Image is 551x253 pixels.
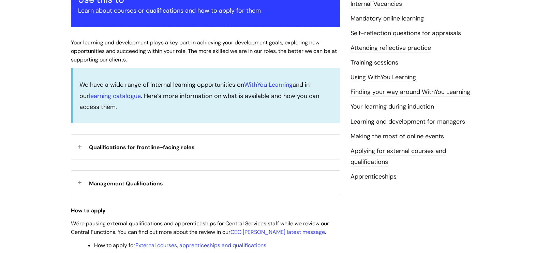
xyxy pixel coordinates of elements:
[351,73,416,82] a: Using WithYou Learning
[351,58,398,67] a: Training sessions
[351,29,461,38] a: Self-reflection questions for appraisals
[351,102,434,111] a: Your learning during induction
[351,14,424,23] a: Mandatory online learning
[71,220,329,236] span: We're pausing external qualifications and apprenticeships for Central Services staff while we rev...
[351,147,446,167] a: Applying for external courses and qualifications
[89,92,141,100] a: learning catalogue
[351,44,431,53] a: Attending reflective practice
[230,228,325,236] a: CEO [PERSON_NAME] latest message
[79,79,333,112] p: We have a wide range of internal learning opportunities on and in our . Here’s more information o...
[351,88,470,97] a: Finding your way around WithYou Learning
[89,180,163,187] span: Management Qualifications
[351,117,465,126] a: Learning and development for managers
[71,207,106,214] strong: How to apply
[78,5,333,16] p: Learn about courses or qualifications and how to apply for them
[94,242,266,249] span: How to apply for
[135,242,266,249] a: External courses, apprenticeships and qualifications
[351,132,444,141] a: Making the most of online events
[71,39,337,63] span: Your learning and development plays a key part in achieving your development goals, exploring new...
[244,81,293,89] a: WithYou Learning
[351,172,397,181] a: Apprenticeships
[89,144,195,151] span: Qualifications for frontline-facing roles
